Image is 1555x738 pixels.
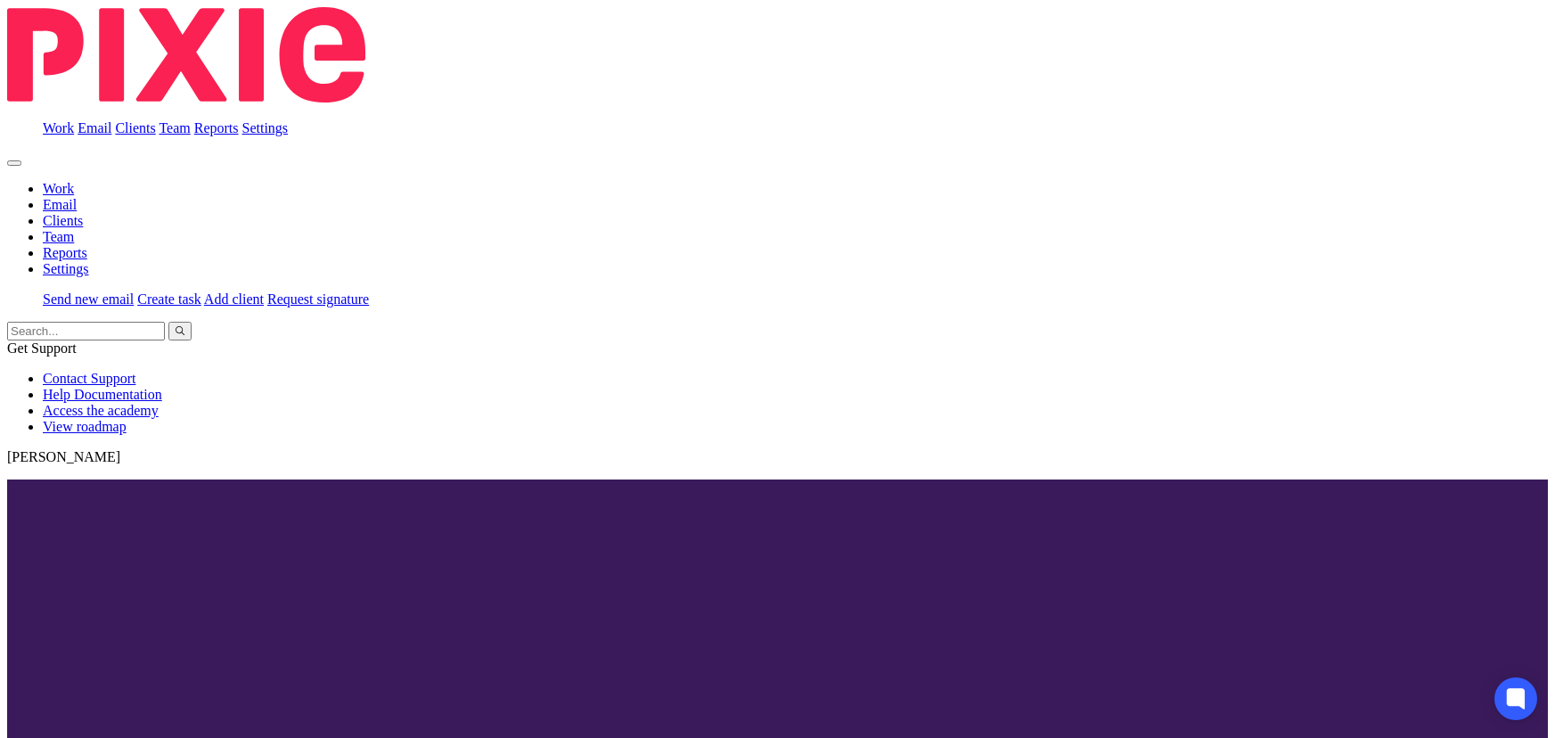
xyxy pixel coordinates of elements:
[43,371,135,386] a: Contact Support
[78,120,111,135] a: Email
[43,120,74,135] a: Work
[115,120,155,135] a: Clients
[7,449,1548,465] p: [PERSON_NAME]
[43,419,127,434] a: View roadmap
[7,340,77,356] span: Get Support
[7,7,365,102] img: Pixie
[7,322,165,340] input: Search
[137,291,201,307] a: Create task
[168,322,192,340] button: Search
[43,181,74,196] a: Work
[43,387,162,402] a: Help Documentation
[43,229,74,244] a: Team
[43,291,134,307] a: Send new email
[242,120,289,135] a: Settings
[194,120,239,135] a: Reports
[43,197,77,212] a: Email
[43,213,83,228] a: Clients
[43,245,87,260] a: Reports
[204,291,264,307] a: Add client
[267,291,369,307] a: Request signature
[159,120,190,135] a: Team
[43,261,89,276] a: Settings
[43,403,159,418] a: Access the academy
